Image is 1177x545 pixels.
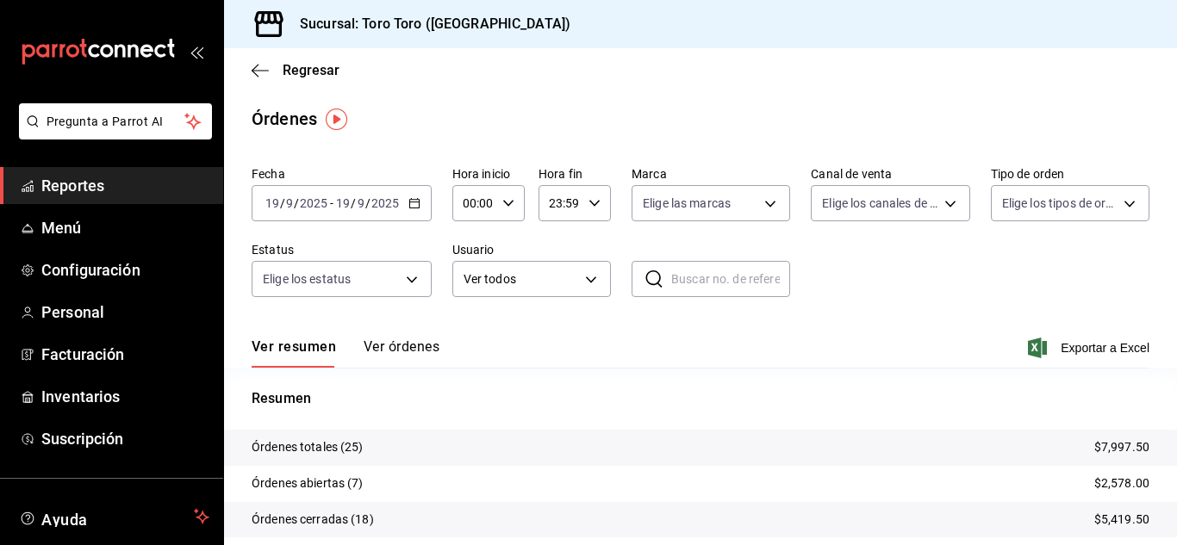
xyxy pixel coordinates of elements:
[41,343,209,366] span: Facturación
[41,506,187,527] span: Ayuda
[285,196,294,210] input: --
[539,168,611,180] label: Hora fin
[19,103,212,139] button: Pregunta a Parrot AI
[41,258,209,282] span: Configuración
[1031,338,1149,358] button: Exportar a Excel
[190,45,203,59] button: open_drawer_menu
[41,427,209,450] span: Suscripción
[811,168,969,180] label: Canal de venta
[294,196,299,210] span: /
[41,385,209,408] span: Inventarios
[252,62,339,78] button: Regresar
[643,195,731,212] span: Elige las marcas
[41,300,209,324] span: Personal
[252,388,1149,409] p: Resumen
[252,438,364,456] p: Órdenes totales (25)
[252,338,336,368] button: Ver resumen
[632,168,790,180] label: Marca
[47,113,185,131] span: Pregunta a Parrot AI
[1094,438,1149,456] p: $7,997.50
[365,196,371,210] span: /
[280,196,285,210] span: /
[252,106,317,132] div: Órdenes
[283,62,339,78] span: Regresar
[330,196,333,210] span: -
[371,196,400,210] input: ----
[452,244,611,256] label: Usuario
[265,196,280,210] input: --
[41,216,209,239] span: Menú
[41,174,209,197] span: Reportes
[326,108,347,130] img: Tooltip marker
[671,262,790,296] input: Buscar no. de referencia
[351,196,356,210] span: /
[1002,195,1118,212] span: Elige los tipos de orden
[464,270,579,288] span: Ver todos
[252,338,439,368] div: navigation tabs
[1094,474,1149,492] p: $2,578.00
[822,195,937,212] span: Elige los canales de venta
[452,168,525,180] label: Hora inicio
[252,244,432,256] label: Estatus
[252,168,432,180] label: Fecha
[335,196,351,210] input: --
[364,338,439,368] button: Ver órdenes
[299,196,328,210] input: ----
[1094,511,1149,529] p: $5,419.50
[286,14,570,34] h3: Sucursal: Toro Toro ([GEOGRAPHIC_DATA])
[263,270,351,288] span: Elige los estatus
[252,474,364,492] p: Órdenes abiertas (7)
[252,511,374,529] p: Órdenes cerradas (18)
[357,196,365,210] input: --
[991,168,1149,180] label: Tipo de orden
[12,125,212,143] a: Pregunta a Parrot AI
